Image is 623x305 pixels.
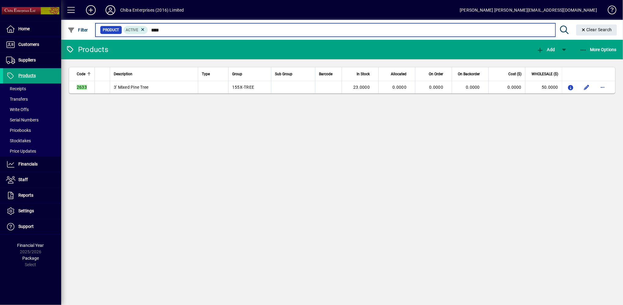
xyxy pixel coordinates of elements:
div: [PERSON_NAME] [PERSON_NAME][EMAIL_ADDRESS][DOMAIN_NAME] [460,5,597,15]
span: Package [22,256,39,261]
span: Allocated [391,71,406,77]
a: Stocktakes [3,136,61,146]
span: Receipts [6,86,26,91]
span: Description [114,71,132,77]
button: Edit [582,82,591,92]
span: 3' Mixed Pine Tree [114,85,149,90]
a: Price Updates [3,146,61,156]
span: More Options [580,47,617,52]
a: Reports [3,188,61,203]
span: Stocktakes [6,138,31,143]
a: Serial Numbers [3,115,61,125]
button: More Options [578,44,618,55]
div: Products [66,45,108,54]
span: Financials [18,162,38,166]
a: Receipts [3,84,61,94]
span: Pricebooks [6,128,31,133]
span: Settings [18,208,34,213]
span: Reports [18,193,33,198]
div: Group [232,71,267,77]
span: Suppliers [18,58,36,62]
span: Group [232,71,242,77]
span: 0.0000 [429,85,443,90]
span: Cost ($) [508,71,521,77]
a: Financials [3,157,61,172]
button: More options [598,82,607,92]
div: On Order [419,71,449,77]
span: On Backorder [458,71,480,77]
span: Staff [18,177,28,182]
div: Barcode [319,71,338,77]
span: 0.0000 [466,85,480,90]
mat-chip: Activation Status: Active [124,26,148,34]
div: On Backorder [456,71,485,77]
span: Sub Group [275,71,292,77]
span: Home [18,26,30,31]
a: Suppliers [3,53,61,68]
span: Transfers [6,97,28,102]
button: Add [81,5,101,16]
div: Chiba Enterprises (2016) Limited [120,5,184,15]
span: Support [18,224,34,229]
div: Description [114,71,194,77]
div: Sub Group [275,71,311,77]
div: Allocated [382,71,412,77]
span: Financial Year [17,243,44,248]
div: Code [77,71,91,77]
span: 0.0000 [393,85,407,90]
span: 155X-TREE [232,85,254,90]
td: 50.0000 [525,81,562,93]
span: Customers [18,42,39,47]
span: Type [202,71,210,77]
span: Products [18,73,36,78]
span: In Stock [357,71,370,77]
button: Add [535,44,556,55]
span: Write Offs [6,107,29,112]
a: Settings [3,203,61,219]
button: Profile [101,5,120,16]
a: Staff [3,172,61,188]
span: Serial Numbers [6,117,39,122]
span: Product [103,27,119,33]
a: Home [3,21,61,37]
span: Active [126,28,139,32]
div: Type [202,71,224,77]
div: In Stock [346,71,375,77]
span: Price Updates [6,149,36,154]
em: 2633 [77,85,87,90]
span: Code [77,71,85,77]
a: Pricebooks [3,125,61,136]
a: Transfers [3,94,61,104]
a: Write Offs [3,104,61,115]
span: Add [536,47,555,52]
span: Barcode [319,71,332,77]
a: Customers [3,37,61,52]
a: Support [3,219,61,234]
span: WHOLESALE ($) [532,71,558,77]
button: Clear [576,24,617,35]
span: On Order [429,71,443,77]
a: Knowledge Base [603,1,615,21]
td: 0.0000 [488,81,525,93]
button: Filter [66,24,90,35]
span: 23.0000 [353,85,370,90]
span: Filter [68,28,88,32]
span: Clear Search [581,27,612,32]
